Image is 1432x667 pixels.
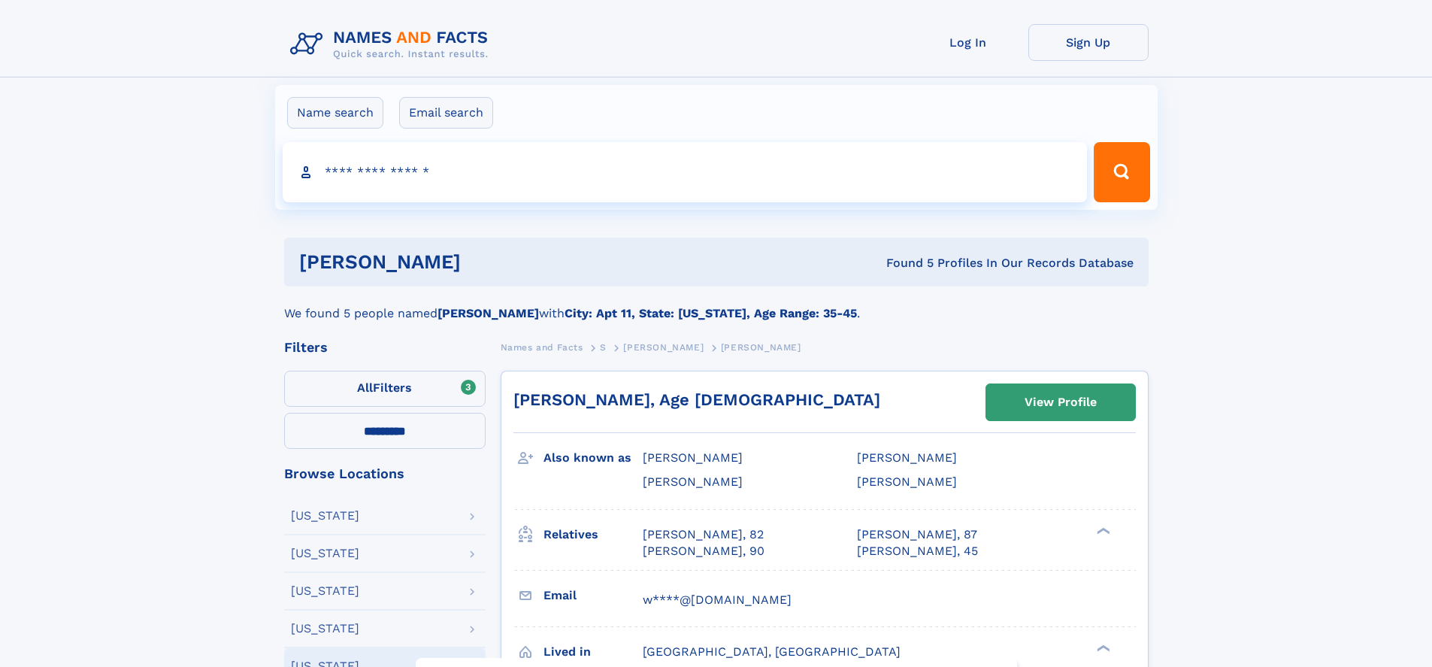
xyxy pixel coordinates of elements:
[543,522,643,547] h3: Relatives
[284,341,486,354] div: Filters
[565,306,857,320] b: City: Apt 11, State: [US_STATE], Age Range: 35-45
[291,585,359,597] div: [US_STATE]
[513,390,880,409] a: [PERSON_NAME], Age [DEMOGRAPHIC_DATA]
[857,543,978,559] a: [PERSON_NAME], 45
[284,371,486,407] label: Filters
[600,342,607,353] span: S
[623,342,704,353] span: [PERSON_NAME]
[284,287,1149,323] div: We found 5 people named with .
[287,97,383,129] label: Name search
[284,467,486,481] div: Browse Locations
[357,380,373,395] span: All
[643,543,764,559] a: [PERSON_NAME], 90
[291,510,359,522] div: [US_STATE]
[501,338,583,356] a: Names and Facts
[857,450,957,465] span: [PERSON_NAME]
[543,639,643,665] h3: Lived in
[674,255,1134,271] div: Found 5 Profiles In Our Records Database
[721,342,801,353] span: [PERSON_NAME]
[291,547,359,559] div: [US_STATE]
[1028,24,1149,61] a: Sign Up
[1025,385,1097,420] div: View Profile
[283,142,1088,202] input: search input
[543,583,643,608] h3: Email
[857,474,957,489] span: [PERSON_NAME]
[643,450,743,465] span: [PERSON_NAME]
[399,97,493,129] label: Email search
[857,526,977,543] a: [PERSON_NAME], 87
[623,338,704,356] a: [PERSON_NAME]
[643,526,764,543] a: [PERSON_NAME], 82
[643,644,901,659] span: [GEOGRAPHIC_DATA], [GEOGRAPHIC_DATA]
[1093,643,1111,653] div: ❯
[600,338,607,356] a: S
[986,384,1135,420] a: View Profile
[543,445,643,471] h3: Also known as
[1093,526,1111,535] div: ❯
[299,253,674,271] h1: [PERSON_NAME]
[437,306,539,320] b: [PERSON_NAME]
[291,623,359,635] div: [US_STATE]
[1094,142,1149,202] button: Search Button
[643,474,743,489] span: [PERSON_NAME]
[284,24,501,65] img: Logo Names and Facts
[908,24,1028,61] a: Log In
